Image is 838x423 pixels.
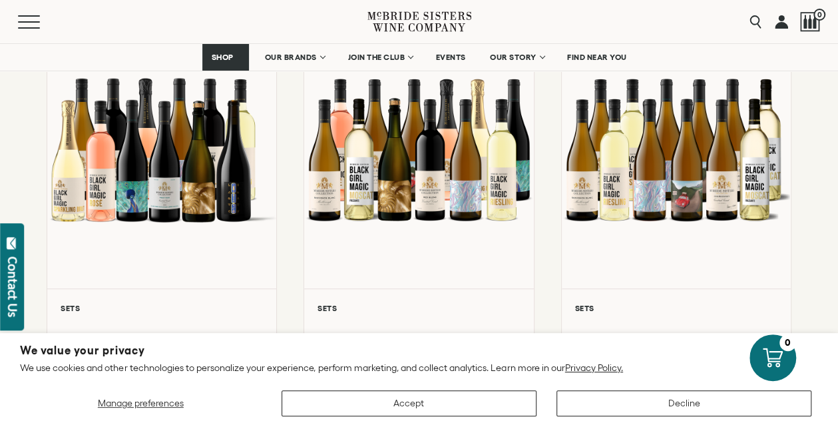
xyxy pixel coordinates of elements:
[18,15,66,29] button: Mobile Menu Trigger
[490,53,536,62] span: OUR STORY
[98,398,184,408] span: Manage preferences
[317,304,520,312] h6: Sets
[565,362,623,373] a: Privacy Policy.
[558,44,636,71] a: FIND NEAR YOU
[6,256,19,317] div: Contact Us
[561,2,791,413] a: Best Seller White Wine Case Sets White Wine Case Add to cart $327.88
[256,44,332,71] a: OUR BRANDS
[567,53,627,62] span: FIND NEAR YOU
[282,390,536,416] button: Accept
[813,9,825,21] span: 0
[339,44,421,71] a: JOIN THE CLUB
[481,44,552,71] a: OUR STORY
[20,390,262,416] button: Manage preferences
[304,2,534,413] a: Best Seller The Ultimate Summer Mixed Case Sets The Ultimate Summer Mixed Case Add to cart $385.88
[264,53,316,62] span: OUR BRANDS
[347,53,405,62] span: JOIN THE CLUB
[20,345,818,356] h2: We value your privacy
[202,44,249,71] a: SHOP
[47,2,277,413] a: McBride Sisters Full Set Sets The McBride Sisters Discovery Case Add to cart $417.89
[427,44,475,71] a: EVENTS
[20,362,818,374] p: We use cookies and other technologies to personalize your experience, perform marketing, and coll...
[556,390,811,416] button: Decline
[575,304,777,312] h6: Sets
[436,53,466,62] span: EVENTS
[779,334,796,351] div: 0
[61,304,263,312] h6: Sets
[211,53,234,62] span: SHOP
